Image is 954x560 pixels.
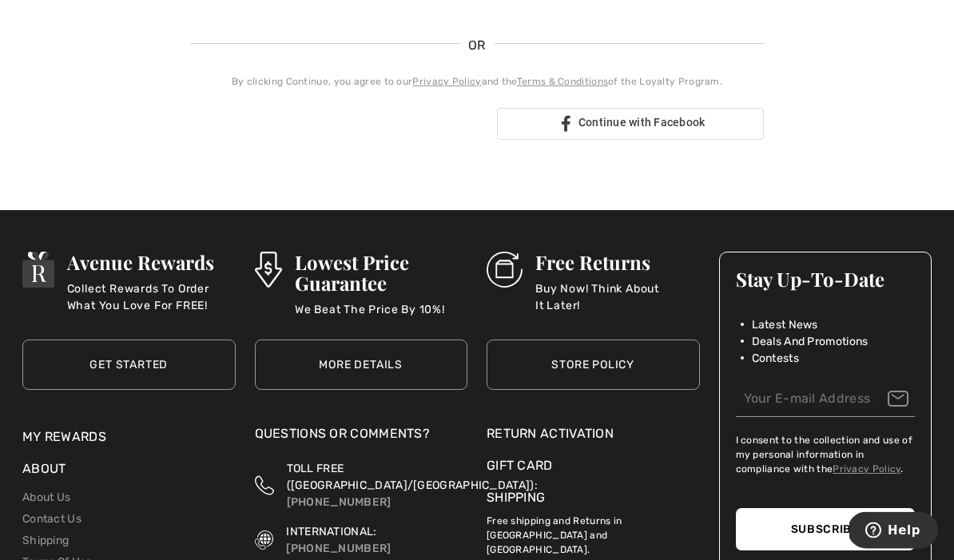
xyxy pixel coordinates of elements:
[22,340,236,391] a: Get Started
[22,252,54,288] img: Avenue Rewards
[535,281,700,313] p: Buy Now! Think About It Later!
[736,382,916,418] input: Your E-mail Address
[833,464,900,475] a: Privacy Policy
[295,252,467,294] h3: Lowest Price Guarantee
[736,269,916,290] h3: Stay Up-To-Date
[22,513,81,526] a: Contact Us
[67,281,236,313] p: Collect Rewards To Order What You Love For FREE!
[487,457,700,476] a: Gift Card
[460,37,494,56] span: OR
[255,461,274,511] img: Toll Free (Canada/US)
[22,460,236,487] div: About
[255,340,468,391] a: More Details
[287,496,392,510] a: [PHONE_NUMBER]
[535,252,700,273] h3: Free Returns
[487,425,700,444] a: Return Activation
[22,491,70,505] a: About Us
[67,252,236,273] h3: Avenue Rewards
[752,334,869,351] span: Deals And Promotions
[497,109,764,141] a: Continue with Facebook
[182,107,492,142] iframe: Sign in with Google Button
[487,252,523,288] img: Free Returns
[752,351,799,367] span: Contests
[255,425,468,452] div: Questions or Comments?
[517,77,608,88] a: Terms & Conditions
[190,75,764,89] div: By clicking Continue, you agree to our and the of the Loyalty Program.
[849,512,938,552] iframe: Opens a widget where you can find more information
[736,509,916,551] button: Subscribe
[295,302,467,334] p: We Beat The Price By 10%!
[752,317,818,334] span: Latest News
[487,490,545,506] a: Shipping
[287,463,538,493] span: TOLL FREE ([GEOGRAPHIC_DATA]/[GEOGRAPHIC_DATA]):
[255,252,282,288] img: Lowest Price Guarantee
[22,430,106,445] a: My Rewards
[286,542,391,556] a: [PHONE_NUMBER]
[487,340,700,391] a: Store Policy
[412,77,481,88] a: Privacy Policy
[487,508,700,558] p: Free shipping and Returns in [GEOGRAPHIC_DATA] and [GEOGRAPHIC_DATA].
[22,534,69,548] a: Shipping
[578,117,706,129] span: Continue with Facebook
[736,434,916,477] label: I consent to the collection and use of my personal information in compliance with the .
[286,526,376,539] span: INTERNATIONAL:
[255,524,274,558] img: International
[190,107,484,142] div: Sign in with Google. Opens in new tab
